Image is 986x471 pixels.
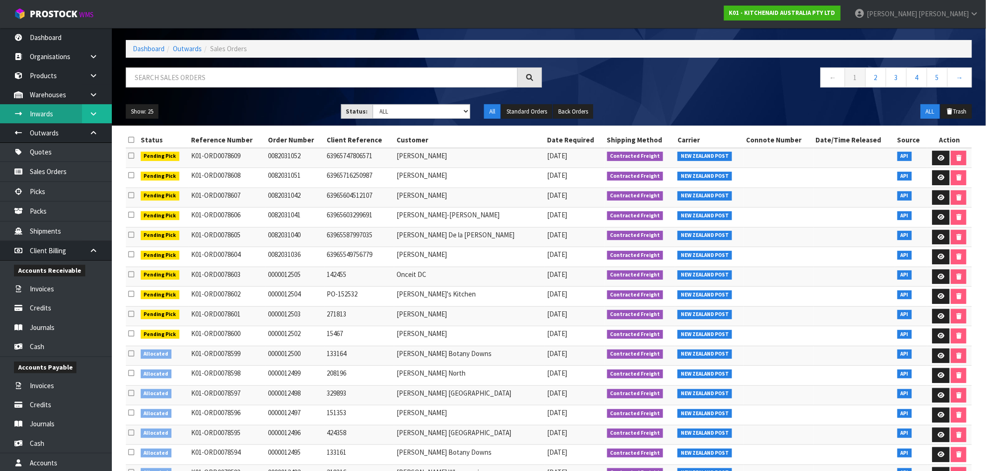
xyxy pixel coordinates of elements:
[897,350,912,359] span: API
[897,211,912,221] span: API
[138,133,189,148] th: Status
[678,409,732,418] span: NEW ZEALAND POST
[678,330,732,339] span: NEW ZEALAND POST
[325,366,395,386] td: 208196
[918,9,969,18] span: [PERSON_NAME]
[547,408,567,417] span: [DATE]
[897,191,912,201] span: API
[325,168,395,188] td: 63965716250987
[189,326,266,346] td: K01-ORD0078600
[927,133,972,148] th: Action
[897,370,912,379] span: API
[897,389,912,398] span: API
[394,227,545,247] td: [PERSON_NAME] De la [PERSON_NAME]
[126,67,518,87] input: Search sales orders
[394,385,545,405] td: [PERSON_NAME] [GEOGRAPHIC_DATA]
[189,133,266,148] th: Reference Number
[141,429,172,438] span: Allocated
[325,188,395,208] td: 63965604512107
[897,290,912,300] span: API
[394,208,545,228] td: [PERSON_NAME]-[PERSON_NAME]
[678,350,732,359] span: NEW ZEALAND POST
[189,208,266,228] td: K01-ORD0078606
[133,44,164,53] a: Dashboard
[189,366,266,386] td: K01-ORD0078598
[607,389,664,398] span: Contracted Freight
[547,230,567,239] span: [DATE]
[678,389,732,398] span: NEW ZEALAND POST
[394,188,545,208] td: [PERSON_NAME]
[607,290,664,300] span: Contracted Freight
[266,168,325,188] td: 0082031051
[678,370,732,379] span: NEW ZEALAND POST
[189,306,266,326] td: K01-ORD0078601
[678,251,732,260] span: NEW ZEALAND POST
[266,405,325,425] td: 0000012497
[394,247,545,267] td: [PERSON_NAME]
[547,250,567,259] span: [DATE]
[141,389,172,398] span: Allocated
[886,67,907,87] a: 3
[325,306,395,326] td: 271813
[547,349,567,358] span: [DATE]
[678,290,732,300] span: NEW ZEALAND POST
[678,191,732,201] span: NEW ZEALAND POST
[607,231,664,240] span: Contracted Freight
[394,133,545,148] th: Customer
[141,330,180,339] span: Pending Pick
[266,133,325,148] th: Order Number
[678,172,732,181] span: NEW ZEALAND POST
[266,445,325,465] td: 0000012495
[141,211,180,221] span: Pending Pick
[895,133,927,148] th: Source
[126,104,158,119] button: Show: 25
[266,306,325,326] td: 0000012503
[173,44,202,53] a: Outwards
[897,310,912,319] span: API
[189,188,266,208] td: K01-ORD0078607
[189,247,266,267] td: K01-ORD0078604
[865,67,886,87] a: 2
[607,370,664,379] span: Contracted Freight
[607,211,664,221] span: Contracted Freight
[547,151,567,160] span: [DATE]
[266,247,325,267] td: 0082031036
[266,287,325,307] td: 0000012504
[547,270,567,279] span: [DATE]
[141,409,172,418] span: Allocated
[210,44,247,53] span: Sales Orders
[266,366,325,386] td: 0000012499
[325,405,395,425] td: 151353
[897,330,912,339] span: API
[845,67,866,87] a: 1
[921,104,940,119] button: ALL
[266,188,325,208] td: 0082031042
[547,329,567,338] span: [DATE]
[547,289,567,298] span: [DATE]
[547,428,567,437] span: [DATE]
[325,385,395,405] td: 329893
[678,211,732,221] span: NEW ZEALAND POST
[547,210,567,219] span: [DATE]
[547,389,567,397] span: [DATE]
[30,8,77,20] span: ProStock
[189,287,266,307] td: K01-ORD0078602
[394,346,545,366] td: [PERSON_NAME] Botany Downs
[867,9,917,18] span: [PERSON_NAME]
[394,445,545,465] td: [PERSON_NAME] Botany Downs
[678,270,732,280] span: NEW ZEALAND POST
[141,172,180,181] span: Pending Pick
[607,172,664,181] span: Contracted Freight
[141,290,180,300] span: Pending Pick
[325,425,395,445] td: 424358
[744,133,814,148] th: Connote Number
[325,208,395,228] td: 63965603299691
[394,425,545,445] td: [PERSON_NAME] [GEOGRAPHIC_DATA]
[266,425,325,445] td: 0000012496
[141,231,180,240] span: Pending Pick
[266,148,325,168] td: 0082031052
[325,287,395,307] td: PO-152532
[266,346,325,366] td: 0000012500
[501,104,552,119] button: Standard Orders
[547,171,567,180] span: [DATE]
